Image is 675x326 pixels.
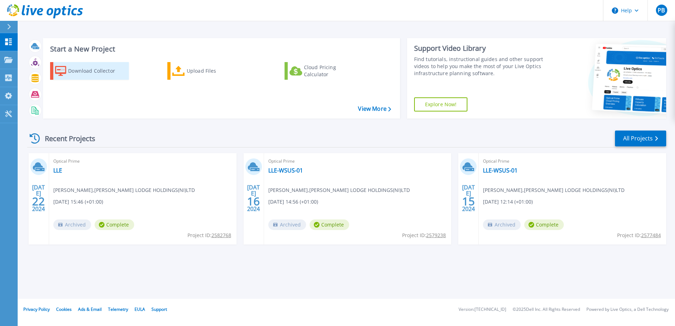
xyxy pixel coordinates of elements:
[414,56,546,77] div: Find tutorials, instructional guides and other support videos to help you make the most of your L...
[462,185,475,211] div: [DATE] 2024
[108,306,128,312] a: Telemetry
[53,198,103,206] span: [DATE] 15:46 (+01:00)
[285,62,363,80] a: Cloud Pricing Calculator
[658,7,665,13] span: PB
[211,232,231,239] tcxspan: Call 2582768 via 3CX
[483,198,533,206] span: [DATE] 12:14 (+01:00)
[23,306,50,312] a: Privacy Policy
[304,64,360,78] div: Cloud Pricing Calculator
[53,186,195,194] span: [PERSON_NAME] , [PERSON_NAME] LODGE HOLDINGS(NI)LTD
[586,307,669,312] li: Powered by Live Optics, a Dell Technology
[167,62,246,80] a: Upload Files
[483,186,625,194] span: [PERSON_NAME] , [PERSON_NAME] LODGE HOLDINGS(NI)LTD
[459,307,506,312] li: Version: [TECHNICAL_ID]
[268,157,447,165] span: Optical Prime
[513,307,580,312] li: © 2025 Dell Inc. All Rights Reserved
[483,219,521,230] span: Archived
[414,97,468,111] a: Explore Now!
[358,105,391,112] a: View More
[310,219,349,230] span: Complete
[50,62,129,80] a: Download Collector
[53,167,62,174] a: LLE
[641,232,661,239] tcxspan: Call 2577484 via 3CX
[135,306,145,312] a: EULA
[268,198,318,206] span: [DATE] 14:56 (+01:00)
[95,219,134,230] span: Complete
[56,306,72,312] a: Cookies
[268,219,306,230] span: Archived
[483,157,662,165] span: Optical Prime
[32,185,45,211] div: [DATE] 2024
[53,157,232,165] span: Optical Prime
[414,44,546,53] div: Support Video Library
[151,306,167,312] a: Support
[524,219,564,230] span: Complete
[247,185,260,211] div: [DATE] 2024
[268,167,303,174] a: LLE-WSUS-01
[32,198,45,204] span: 22
[27,130,105,147] div: Recent Projects
[50,45,391,53] h3: Start a New Project
[426,232,446,239] tcxspan: Call 2579238 via 3CX
[462,198,475,204] span: 15
[68,64,125,78] div: Download Collector
[187,231,231,239] span: Project ID:
[617,231,661,239] span: Project ID:
[615,131,666,146] a: All Projects
[53,219,91,230] span: Archived
[268,186,410,194] span: [PERSON_NAME] , [PERSON_NAME] LODGE HOLDINGS(NI)LTD
[187,64,243,78] div: Upload Files
[402,231,446,239] span: Project ID:
[483,167,518,174] a: LLE-WSUS-01
[78,306,102,312] a: Ads & Email
[247,198,260,204] span: 16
